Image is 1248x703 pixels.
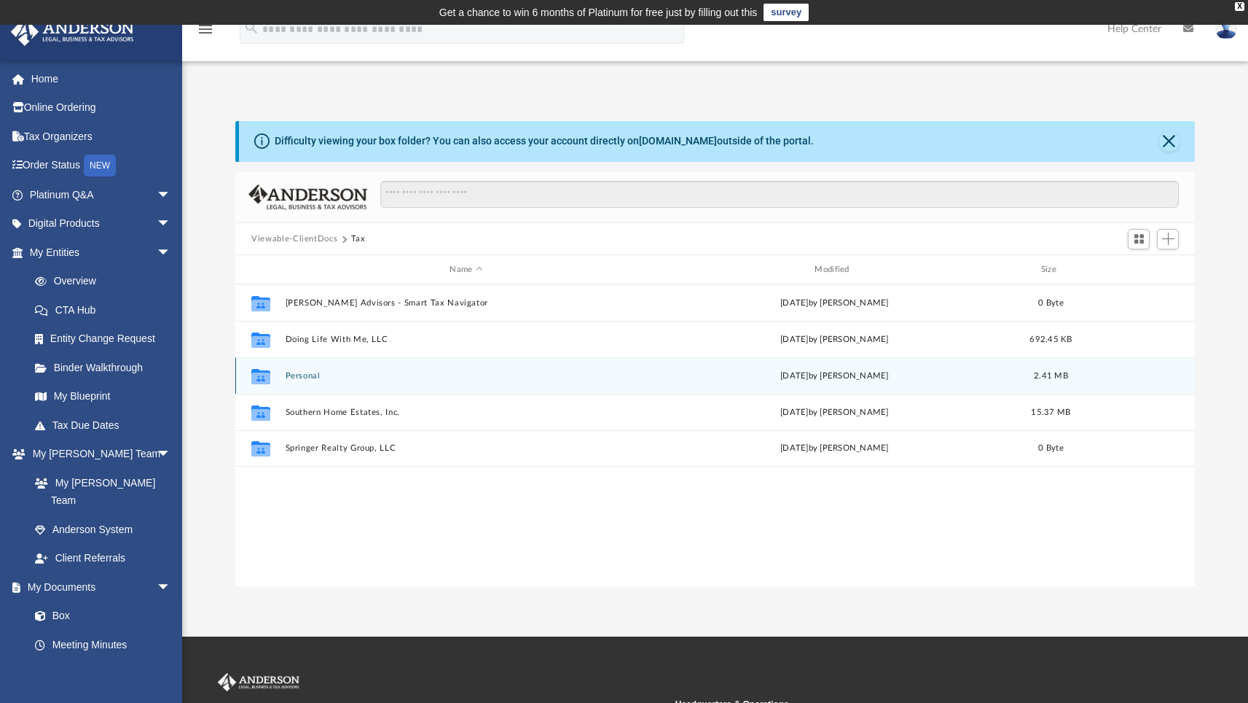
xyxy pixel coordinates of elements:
a: Overview [20,267,193,296]
button: Close [1159,131,1180,152]
i: menu [197,20,214,38]
a: My Documentsarrow_drop_down [10,572,186,602]
button: Add [1157,229,1179,249]
span: 2.41 MB [1034,372,1068,380]
a: Tax Due Dates [20,411,193,440]
div: id [242,263,278,276]
a: Binder Walkthrough [20,353,193,382]
span: 692.45 KB [1029,335,1072,343]
button: Southern Home Estates, Inc. [286,408,648,417]
div: Name [285,263,647,276]
button: Tax [351,233,366,246]
div: id [1086,263,1188,276]
a: menu [197,28,214,38]
span: arrow_drop_down [157,440,186,470]
div: [DATE] by [PERSON_NAME] [654,333,1016,346]
div: Difficulty viewing your box folder? You can also access your account directly on outside of the p... [275,133,814,149]
a: Box [20,602,178,631]
a: CTA Hub [20,295,193,325]
a: Home [10,64,193,93]
div: NEW [84,155,116,176]
button: [PERSON_NAME] Advisors - Smart Tax Navigator [286,298,648,308]
div: Modified [654,263,1016,276]
div: grid [235,284,1195,587]
a: My [PERSON_NAME] Team [20,468,178,515]
div: close [1235,2,1244,11]
button: Viewable-ClientDocs [251,233,337,246]
a: Entity Change Request [20,325,193,354]
a: Client Referrals [20,544,186,573]
img: Anderson Advisors Platinum Portal [215,673,302,692]
i: search [243,20,259,36]
a: [DOMAIN_NAME] [639,135,717,147]
span: 0 Byte [1038,444,1064,452]
span: arrow_drop_down [157,572,186,602]
span: arrow_drop_down [157,238,186,268]
input: Search files and folders [380,181,1179,209]
button: Switch to Grid View [1128,229,1150,249]
a: Meeting Minutes [20,630,186,659]
button: Springer Realty Group, LLC [286,443,648,453]
button: Personal [286,371,648,381]
a: My Entitiesarrow_drop_down [10,238,193,267]
button: Doing Life With Me, LLC [286,335,648,344]
div: [DATE] by [PERSON_NAME] [654,442,1016,455]
span: 0 Byte [1038,299,1064,307]
a: Tax Organizers [10,122,193,151]
div: [DATE] by [PERSON_NAME] [654,297,1016,310]
a: Platinum Q&Aarrow_drop_down [10,180,193,209]
img: Anderson Advisors Platinum Portal [7,18,138,46]
a: Digital Productsarrow_drop_down [10,209,193,238]
div: [DATE] by [PERSON_NAME] [654,406,1016,419]
a: Order StatusNEW [10,151,193,181]
div: Get a chance to win 6 months of Platinum for free just by filling out this [439,4,758,21]
span: arrow_drop_down [157,180,186,210]
a: My [PERSON_NAME] Teamarrow_drop_down [10,440,186,469]
span: arrow_drop_down [157,209,186,239]
img: User Pic [1215,18,1237,39]
a: survey [764,4,809,21]
div: Size [1022,263,1080,276]
a: My Blueprint [20,382,186,411]
span: 15.37 MB [1032,408,1071,416]
a: Online Ordering [10,93,193,123]
div: [DATE] by [PERSON_NAME] [654,370,1016,383]
a: Anderson System [20,515,186,544]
